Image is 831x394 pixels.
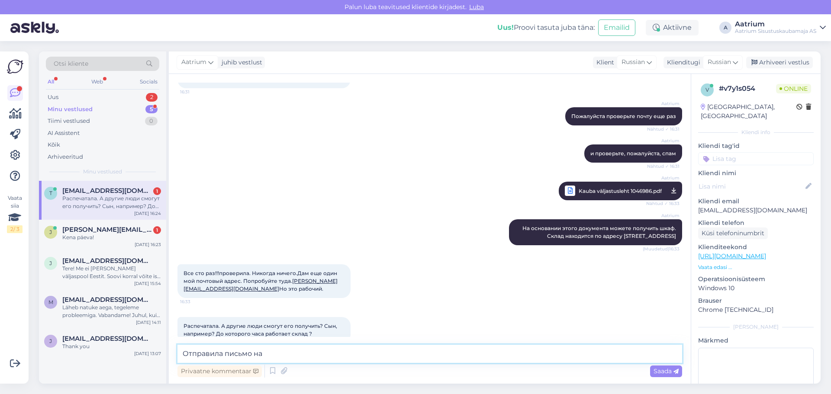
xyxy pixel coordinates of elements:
div: Arhiveeritud [48,153,83,161]
div: 2 / 3 [7,225,23,233]
div: All [46,76,56,87]
span: J [49,229,52,235]
div: Arhiveeri vestlus [746,57,813,68]
p: Kliendi telefon [698,218,814,227]
input: Lisa tag [698,152,814,165]
p: Kliendi email [698,197,814,206]
span: Russian [622,58,645,67]
input: Lisa nimi [699,182,804,191]
span: m [48,299,53,305]
div: 1 [153,187,161,195]
div: Aatrium [735,21,816,28]
div: Web [90,76,105,87]
span: t [49,190,52,196]
div: Proovi tasuta juba täna: [497,22,595,33]
p: Klienditeekond [698,243,814,252]
div: [DATE] 13:07 [134,350,161,357]
div: 0 [145,117,158,125]
div: Распечатала. А другие люди смогут его получить? Сын, например? До которого часа работает склад ? [62,195,161,210]
span: juta.maskalane@gmail.com [62,257,152,265]
div: Privaatne kommentaar [177,365,262,377]
p: Märkmed [698,336,814,345]
span: 16:31 [180,89,213,95]
div: 2 [146,93,158,102]
span: Luba [467,3,486,11]
div: Läheb natuke aega, tegeleme probleemiga. Vabandame! Juhul, kui soovite tellida, siis palun tehke ... [62,304,161,319]
b: Uus! [497,23,514,32]
span: v [705,86,709,93]
a: AatriumAatrium Sisustuskaubamaja AS [735,21,826,35]
span: Aatrium [647,138,680,144]
p: Brauser [698,296,814,305]
div: [GEOGRAPHIC_DATA], [GEOGRAPHIC_DATA] [701,103,796,121]
a: [URL][DOMAIN_NAME] [698,252,766,260]
div: Kena päeva! [62,234,161,241]
p: Vaata edasi ... [698,263,814,271]
span: и проверьте, пожалуйста, спам [590,150,676,157]
div: Kõik [48,141,60,149]
div: [DATE] 15:54 [134,280,161,287]
div: Thank you [62,343,161,350]
span: Nähtud ✓ 16:33 [646,198,680,209]
span: Пожалуйста проверьте почту еще раз [571,113,676,119]
span: Распечатала. А другие люди смогут его получить? Сын, например? До которого часа работает склад ? [184,323,338,337]
span: Все сто раз!!!проверила. Никогда ничего.Дам еще один мой почтовый адрес. Попробуйте туда. Но это ... [184,270,338,292]
span: Nähtud ✓ 16:31 [647,126,680,132]
div: Klient [593,58,614,67]
button: Emailid [598,19,635,36]
p: Chrome [TECHNICAL_ID] [698,305,814,314]
div: Socials [138,76,159,87]
div: juhib vestlust [218,58,262,67]
span: j [49,338,52,344]
span: (Muudetud) 16:33 [643,246,680,252]
span: Aatrium [647,212,680,219]
div: Aatrium Sisustuskaubamaja AS [735,28,816,35]
div: Klienditugi [664,58,700,67]
span: Aatrium [647,100,680,107]
div: [DATE] 16:24 [134,210,161,217]
div: Küsi telefoninumbrit [698,227,768,239]
span: Saada [654,367,679,375]
span: taner888@online.ee [62,187,152,195]
div: Kliendi info [698,128,814,136]
span: Minu vestlused [83,168,122,176]
div: 1 [153,226,161,234]
span: Otsi kliente [54,59,88,68]
div: # v7y1s054 [719,83,776,94]
div: Minu vestlused [48,105,93,114]
p: Kliendi tag'id [698,141,814,151]
p: [EMAIL_ADDRESS][DOMAIN_NAME] [698,206,814,215]
span: На основании этого документа можете получить шкаф. Склад находится по адресу [STREET_ADDRESS] [522,225,677,239]
span: 16:33 [180,298,213,305]
span: Jelena.poletajeva@gmail.com [62,226,152,234]
span: maris.murumaa@gmail.com [62,296,152,304]
span: jawdatperez@icloud.com [62,335,152,343]
div: [PERSON_NAME] [698,323,814,331]
span: Aatrium [181,58,206,67]
div: Tere! Me ei [PERSON_NAME] väljaspool Eestit. Soovi korral võite ise transpordi tellida, kui telli... [62,265,161,280]
img: Askly Logo [7,58,23,75]
div: Uus [48,93,58,102]
span: Nähtud ✓ 16:31 [647,163,680,170]
span: Aatrium [647,175,680,181]
div: 5 [145,105,158,114]
p: Windows 10 [698,284,814,293]
span: Kauba väljastusleht 1046986.pdf [579,186,662,196]
div: A [719,22,731,34]
div: Aktiivne [646,20,699,35]
span: Online [776,84,811,93]
div: AI Assistent [48,129,80,138]
div: [DATE] 14:11 [136,319,161,326]
p: Operatsioonisüsteem [698,275,814,284]
span: j [49,260,52,266]
textarea: Отправила письмо на [177,345,682,363]
div: [DATE] 16:23 [135,241,161,248]
a: AatriumKauba väljastusleht 1046986.pdfNähtud ✓ 16:33 [559,182,682,200]
span: Russian [708,58,731,67]
div: Vaata siia [7,194,23,233]
p: Kliendi nimi [698,169,814,178]
div: Tiimi vestlused [48,117,90,125]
